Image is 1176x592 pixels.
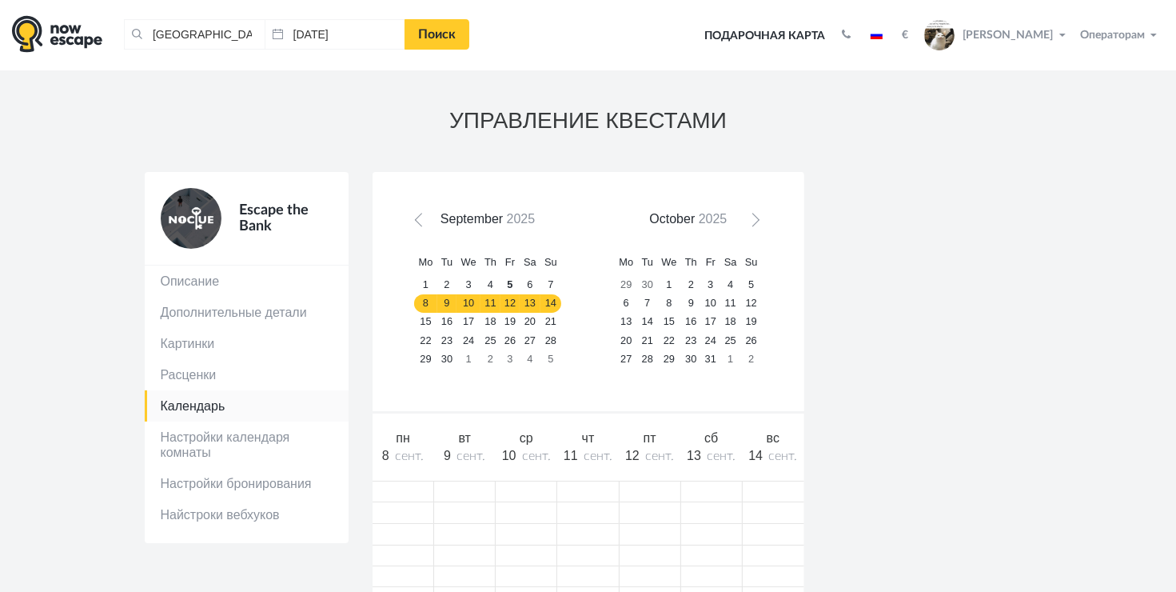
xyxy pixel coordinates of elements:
a: 18 [720,313,741,331]
a: 2 [741,350,762,368]
a: 14 [540,294,561,313]
span: сент. [707,450,735,462]
a: 30 [681,350,701,368]
a: 3 [456,276,480,294]
div: Escape the Bank [221,188,333,249]
a: 8 [657,294,681,313]
span: 12 [625,449,640,462]
span: 13 [687,449,701,462]
a: 16 [681,313,701,331]
a: 4 [720,276,741,294]
span: 2025 [507,212,536,226]
span: сб [704,431,718,445]
a: Next [741,212,764,235]
a: 2 [480,350,500,368]
a: Расценки [145,359,349,390]
a: 24 [456,331,480,350]
span: ср [520,431,533,445]
a: 3 [701,276,720,294]
a: 7 [540,276,561,294]
span: Saturday [724,256,737,268]
a: 13 [520,294,540,313]
span: September [441,212,503,226]
span: сент. [769,450,798,462]
a: 27 [615,350,637,368]
a: 9 [681,294,701,313]
a: 12 [500,294,520,313]
a: 25 [480,331,500,350]
a: 12 [741,294,762,313]
span: 9 [444,449,451,462]
a: Подарочная карта [699,18,831,54]
span: 10 [502,449,516,462]
a: 11 [720,294,741,313]
a: 23 [437,331,457,350]
span: сент. [395,450,424,462]
a: Описание [145,266,349,297]
span: вт [458,431,470,445]
a: 26 [741,331,762,350]
a: 21 [540,313,561,331]
span: 11 [564,449,578,462]
a: 16 [437,313,457,331]
a: 28 [540,331,561,350]
a: 6 [615,294,637,313]
span: Next [746,217,759,230]
span: пн [396,431,410,445]
input: Дата [265,19,405,50]
a: 13 [615,313,637,331]
a: 29 [657,350,681,368]
span: Saturday [524,256,536,268]
span: пт [644,431,656,445]
button: Операторам [1076,27,1164,43]
span: 14 [748,449,763,462]
a: 22 [657,331,681,350]
a: 1 [657,276,681,294]
span: Tuesday [441,256,452,268]
a: 10 [701,294,720,313]
a: 1 [414,276,437,294]
a: 1 [456,350,480,368]
span: Friday [706,256,716,268]
a: 26 [500,331,520,350]
input: Город или название квеста [124,19,265,50]
a: 20 [520,313,540,331]
a: 20 [615,331,637,350]
span: Thursday [685,256,697,268]
span: сент. [645,450,674,462]
a: 19 [500,313,520,331]
a: 8 [414,294,437,313]
a: 9 [437,294,457,313]
span: [PERSON_NAME] [963,26,1054,41]
span: Sunday [745,256,758,268]
a: 11 [480,294,500,313]
a: Настройки календаря комнаты [145,422,349,468]
a: 19 [741,313,762,331]
a: 24 [701,331,720,350]
span: Wednesday [461,256,476,268]
a: 7 [637,294,657,313]
span: Monday [419,256,433,268]
a: Дополнительные детали [145,297,349,328]
a: Prev [412,212,435,235]
a: 4 [520,350,540,368]
img: ru.jpg [871,31,883,39]
img: logo [12,15,102,53]
span: Monday [619,256,633,268]
a: 2 [681,276,701,294]
a: Найстроки вебхуков [145,499,349,530]
a: Картинки [145,328,349,359]
a: 28 [637,350,657,368]
a: 17 [701,313,720,331]
a: 30 [437,350,457,368]
a: Календарь [145,390,349,422]
span: Prev [417,217,430,230]
a: 4 [480,276,500,294]
a: 14 [637,313,657,331]
span: October [649,212,695,226]
h3: УПРАВЛЕНИЕ КВЕСТАМИ [145,109,1032,134]
a: 2 [437,276,457,294]
a: 21 [637,331,657,350]
a: 18 [480,313,500,331]
a: Настройки бронирования [145,468,349,499]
